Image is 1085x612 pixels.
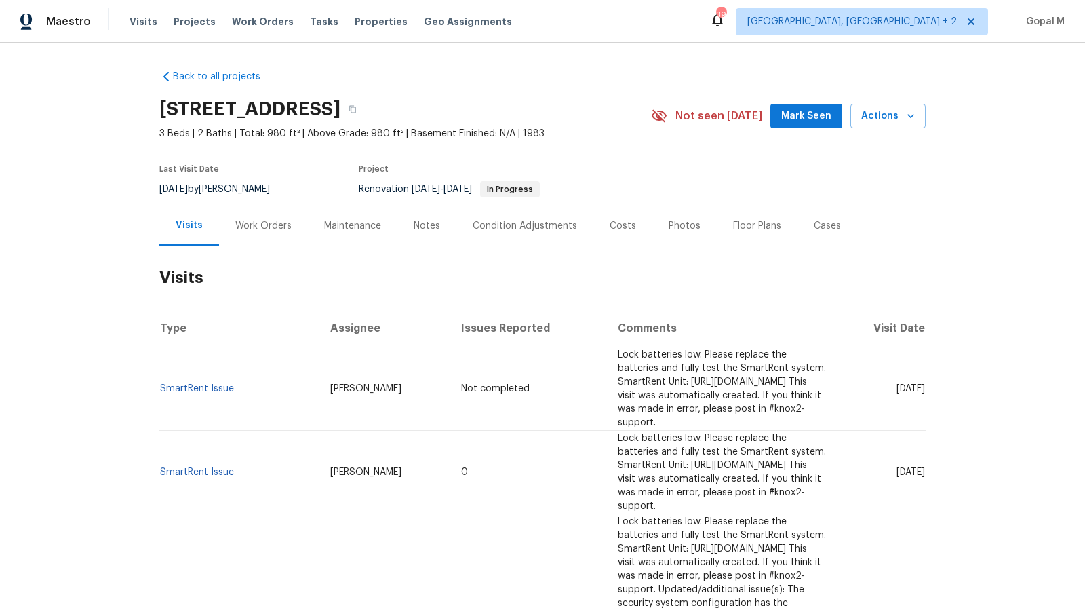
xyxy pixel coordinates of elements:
div: Condition Adjustments [473,219,577,233]
span: [DATE] [896,467,925,477]
span: [DATE] [443,185,472,194]
div: 39 [716,8,726,22]
th: Assignee [319,309,451,347]
button: Mark Seen [770,104,842,129]
a: SmartRent Issue [160,384,234,394]
div: Visits [176,218,203,232]
span: Not seen [DATE] [675,109,762,123]
span: [PERSON_NAME] [330,467,401,477]
button: Actions [850,104,926,129]
span: [GEOGRAPHIC_DATA], [GEOGRAPHIC_DATA] + 2 [747,15,957,28]
th: Visit Date [837,309,926,347]
span: Mark Seen [781,108,831,125]
span: Lock batteries low. Please replace the batteries and fully test the SmartRent system. SmartRent U... [618,434,826,511]
div: Costs [610,219,636,233]
span: Geo Assignments [424,15,512,28]
div: by [PERSON_NAME] [159,181,286,197]
span: Maestro [46,15,91,28]
span: Properties [355,15,408,28]
th: Comments [607,309,837,347]
span: [DATE] [896,384,925,394]
span: Projects [174,15,216,28]
h2: Visits [159,246,926,309]
span: Actions [861,108,915,125]
span: Tasks [310,17,338,26]
span: [PERSON_NAME] [330,384,401,394]
span: Work Orders [232,15,294,28]
span: Lock batteries low. Please replace the batteries and fully test the SmartRent system. SmartRent U... [618,350,826,427]
th: Issues Reported [450,309,606,347]
div: Photos [669,219,701,233]
span: Not completed [461,384,530,394]
span: - [412,185,472,194]
div: Floor Plans [733,219,781,233]
h2: [STREET_ADDRESS] [159,102,340,116]
div: Notes [414,219,440,233]
span: [DATE] [412,185,440,194]
span: 0 [461,467,468,477]
span: Visits [130,15,157,28]
span: Last Visit Date [159,165,219,173]
a: Back to all projects [159,70,290,83]
a: SmartRent Issue [160,467,234,477]
button: Copy Address [340,97,365,121]
div: Work Orders [235,219,292,233]
span: Gopal M [1021,15,1065,28]
span: Renovation [359,185,540,194]
th: Type [159,309,319,347]
span: In Progress [481,185,538,193]
span: 3 Beds | 2 Baths | Total: 980 ft² | Above Grade: 980 ft² | Basement Finished: N/A | 1983 [159,127,651,140]
span: Project [359,165,389,173]
span: [DATE] [159,185,188,194]
div: Maintenance [324,219,381,233]
div: Cases [814,219,841,233]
